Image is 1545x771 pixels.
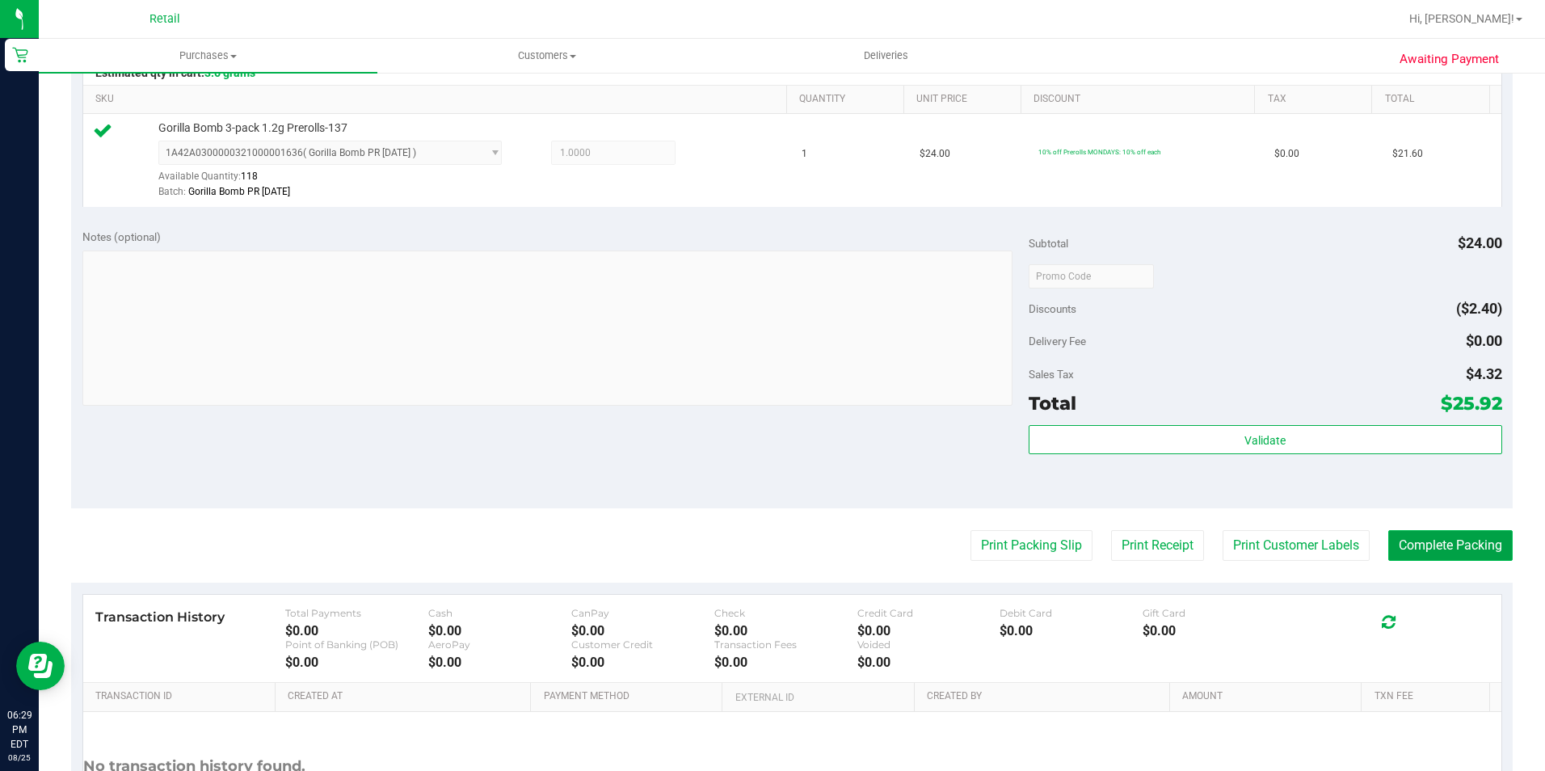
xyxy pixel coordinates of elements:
p: 06:29 PM EDT [7,708,32,752]
span: Awaiting Payment [1400,50,1499,69]
span: $25.92 [1441,392,1502,415]
a: Quantity [799,93,897,106]
div: $0.00 [428,655,571,670]
div: Voided [857,638,1000,651]
div: Customer Credit [571,638,714,651]
a: Amount [1182,690,1355,703]
span: Validate [1244,434,1286,447]
span: 1 [802,146,807,162]
span: $4.32 [1466,365,1502,382]
div: $0.00 [714,655,857,670]
button: Complete Packing [1388,530,1513,561]
span: Purchases [39,48,377,63]
span: $24.00 [1458,234,1502,251]
span: Gorilla Bomb 3-pack 1.2g Prerolls-137 [158,120,347,136]
div: $0.00 [1143,623,1286,638]
button: Print Customer Labels [1223,530,1370,561]
span: Subtotal [1029,237,1068,250]
a: Txn Fee [1375,690,1484,703]
a: Created By [927,690,1164,703]
span: Notes (optional) [82,230,161,243]
div: Cash [428,607,571,619]
div: Total Payments [285,607,428,619]
span: Customers [378,48,715,63]
div: $0.00 [714,623,857,638]
div: Debit Card [1000,607,1143,619]
div: $0.00 [571,655,714,670]
span: ($2.40) [1456,300,1502,317]
div: AeroPay [428,638,571,651]
div: $0.00 [285,655,428,670]
span: Total [1029,392,1076,415]
div: Transaction Fees [714,638,857,651]
a: Payment Method [544,690,717,703]
div: Credit Card [857,607,1000,619]
div: Available Quantity: [158,165,520,196]
button: Print Receipt [1111,530,1204,561]
a: Deliveries [717,39,1055,73]
div: $0.00 [285,623,428,638]
span: Gorilla Bomb PR [DATE] [188,186,290,197]
p: 08/25 [7,752,32,764]
span: Deliveries [842,48,930,63]
inline-svg: Retail [12,47,28,63]
div: $0.00 [428,623,571,638]
span: $24.00 [920,146,950,162]
span: 118 [241,171,258,182]
a: Total [1385,93,1483,106]
div: Check [714,607,857,619]
span: Retail [149,12,180,26]
button: Print Packing Slip [970,530,1092,561]
span: 10% off Prerolls MONDAYS: 10% off each [1038,148,1160,156]
a: Unit Price [916,93,1014,106]
input: Promo Code [1029,264,1154,289]
div: $0.00 [1000,623,1143,638]
span: $21.60 [1392,146,1423,162]
div: $0.00 [571,623,714,638]
th: External ID [722,683,913,712]
span: Delivery Fee [1029,335,1086,348]
span: Discounts [1029,294,1076,323]
a: Created At [288,690,524,703]
span: Sales Tax [1029,368,1074,381]
button: Validate [1029,425,1502,454]
a: Purchases [39,39,377,73]
span: $0.00 [1466,332,1502,349]
div: $0.00 [857,623,1000,638]
div: CanPay [571,607,714,619]
div: $0.00 [857,655,1000,670]
span: Batch: [158,186,186,197]
div: Gift Card [1143,607,1286,619]
a: Discount [1034,93,1248,106]
span: $0.00 [1274,146,1299,162]
a: Customers [377,39,716,73]
a: Tax [1268,93,1366,106]
div: Point of Banking (POB) [285,638,428,651]
a: SKU [95,93,780,106]
span: Hi, [PERSON_NAME]! [1409,12,1514,25]
a: Transaction ID [95,690,269,703]
iframe: Resource center [16,642,65,690]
